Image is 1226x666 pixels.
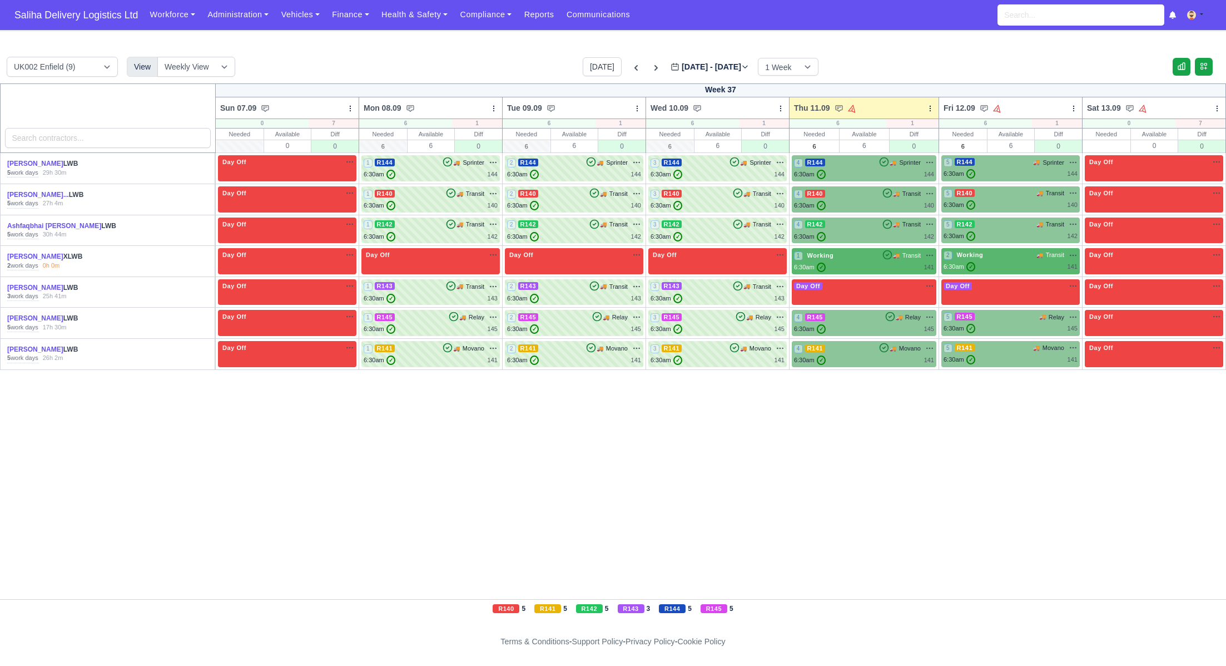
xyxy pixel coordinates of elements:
div: work days [7,230,38,239]
span: Thu 11.09 [794,102,830,114]
div: 141 [1068,262,1078,272]
span: ✓ [817,263,826,272]
span: ✓ [530,201,539,210]
span: ✓ [530,294,539,303]
span: R144 [518,159,539,166]
div: 6:30am [794,170,826,179]
span: ✓ [966,169,975,179]
div: LWB [7,314,123,323]
span: 🚚 [743,220,750,229]
span: Transit [753,220,771,229]
div: 1 [1032,119,1082,128]
span: R140 [375,190,395,198]
span: 🚚 [743,190,750,198]
span: 🚚 [1039,313,1046,321]
span: Working [955,251,986,259]
span: Relay [905,313,921,322]
span: Transit [902,189,921,199]
span: ✓ [386,201,395,210]
div: 0h 0m [43,262,60,270]
div: 6:30am [944,200,975,210]
span: Day Off [1087,220,1115,228]
span: 🚚 [1036,220,1043,229]
div: 142 [488,232,498,241]
span: Day Off [220,313,249,320]
div: Diff [890,129,939,140]
div: Needed [359,129,407,140]
div: 140 [775,201,785,210]
div: 6 [646,119,739,128]
span: Day Off [507,251,535,259]
span: ✓ [966,200,975,210]
span: 🚚 [896,313,902,322]
span: ✓ [530,232,539,241]
span: ✓ [673,294,682,303]
a: [PERSON_NAME] [7,314,63,322]
span: Day Off [944,282,972,290]
span: Sprinter [750,158,771,167]
div: 0 [742,140,789,152]
span: Transit [466,282,484,292]
span: Transit [902,251,921,260]
div: Diff [742,129,789,140]
div: 6:30am [364,232,395,241]
span: Sun 07.09 [220,102,256,114]
div: 1 [739,119,789,128]
span: Working [805,251,836,259]
div: Available [1131,129,1178,140]
span: ✓ [386,170,395,179]
span: Wed 10.09 [651,102,688,114]
span: ✓ [817,170,826,179]
span: Transit [753,189,771,199]
div: 0 [455,140,502,152]
span: R140 [518,190,539,198]
span: R144 [662,159,682,166]
span: Fri 12.09 [944,102,975,114]
a: Finance [326,4,375,26]
a: [PERSON_NAME]... [7,191,69,199]
span: 5 [944,189,952,198]
a: Cookie Policy [677,637,725,646]
div: 145 [631,324,641,334]
div: 140 [1068,200,1078,210]
span: Transit [466,220,484,229]
div: 140 [924,201,934,210]
span: R145 [375,313,395,321]
span: Relay [469,313,484,322]
span: 1 [794,251,803,260]
div: Available [264,129,311,140]
div: 6:30am [507,294,539,303]
span: R144 [375,159,395,166]
span: 1 [364,282,373,291]
span: ✓ [386,232,395,241]
span: 3 [651,282,659,291]
div: Diff [598,129,646,140]
span: R142 [518,220,539,228]
div: LWB [7,221,123,231]
span: Transit [609,282,628,292]
div: 143 [631,294,641,303]
div: 144 [924,170,934,179]
span: R144 [805,159,826,166]
span: ✓ [386,324,395,334]
div: 6:30am [651,232,682,241]
div: 6:30am [364,294,395,303]
div: 6:30am [794,201,826,210]
span: Movano [463,344,484,353]
div: 6:30am [944,262,975,272]
span: 5 [944,158,952,167]
span: Movano [1043,343,1064,353]
span: ✓ [530,170,539,179]
span: ✓ [673,324,682,334]
span: Relay [612,313,628,322]
div: work days [7,262,38,270]
input: Search contractors... [5,128,211,148]
span: Day Off [364,251,392,259]
div: 0 [311,140,359,152]
div: 142 [1068,231,1078,241]
div: 144 [631,170,641,179]
a: Communications [560,4,637,26]
a: Administration [201,4,275,26]
div: LWB [7,159,123,169]
span: Transit [902,220,921,229]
